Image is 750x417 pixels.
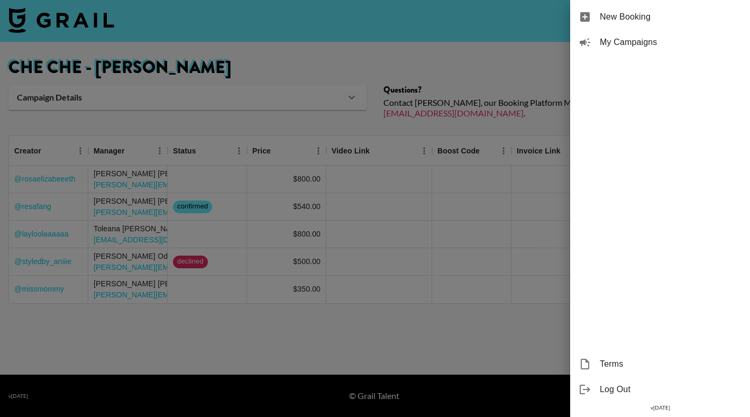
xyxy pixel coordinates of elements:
div: Terms [570,351,750,377]
span: Terms [600,358,742,370]
span: Log Out [600,383,742,396]
span: My Campaigns [600,36,742,49]
div: Log Out [570,377,750,402]
span: New Booking [600,11,742,23]
iframe: Drift Widget Chat Controller [697,364,737,404]
div: My Campaigns [570,30,750,55]
div: New Booking [570,4,750,30]
div: v [DATE] [570,402,750,413]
